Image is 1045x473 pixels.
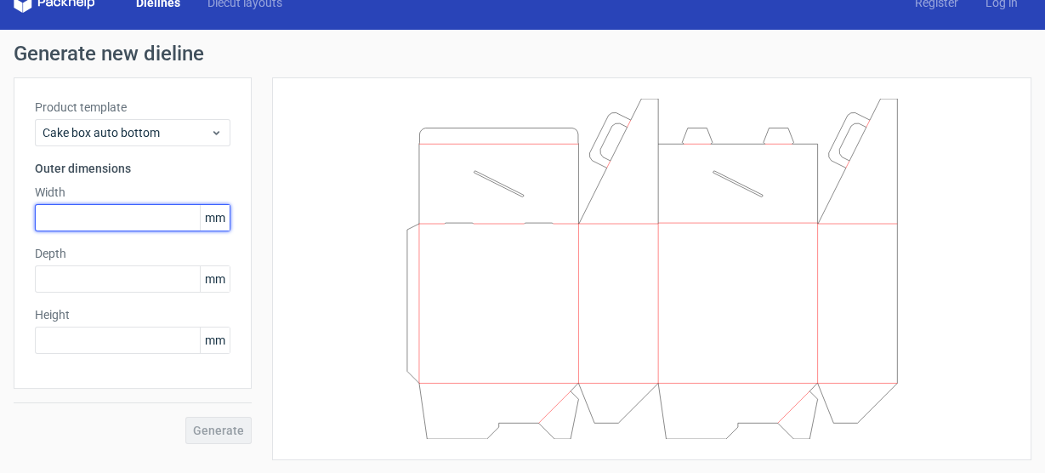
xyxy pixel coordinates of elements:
span: mm [200,266,230,292]
span: Cake box auto bottom [43,124,210,141]
label: Width [35,184,230,201]
label: Product template [35,99,230,116]
h3: Outer dimensions [35,160,230,177]
h1: Generate new dieline [14,43,1031,64]
span: mm [200,205,230,231]
span: mm [200,328,230,353]
label: Height [35,306,230,323]
label: Depth [35,245,230,262]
